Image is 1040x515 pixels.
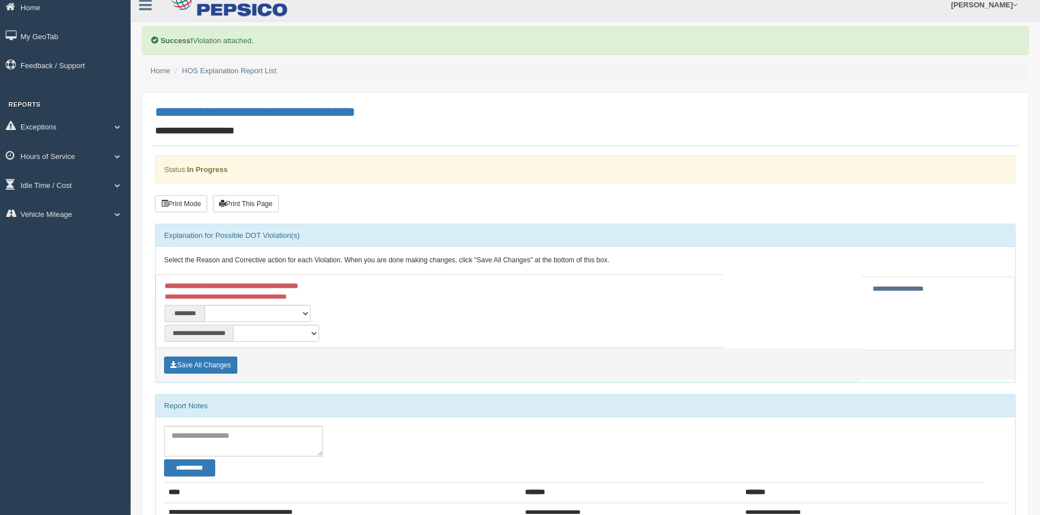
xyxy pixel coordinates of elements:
[142,26,1029,55] div: Violation attached.
[150,66,170,75] a: Home
[156,247,1015,274] div: Select the Reason and Corrective action for each Violation. When you are done making changes, cli...
[155,195,207,212] button: Print Mode
[155,155,1016,184] div: Status:
[182,66,276,75] a: HOS Explanation Report List
[156,395,1015,417] div: Report Notes
[164,459,215,476] button: Change Filter Options
[161,36,193,45] b: Success!
[156,224,1015,247] div: Explanation for Possible DOT Violation(s)
[213,195,279,212] button: Print This Page
[164,357,237,374] button: Save
[187,165,228,174] strong: In Progress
